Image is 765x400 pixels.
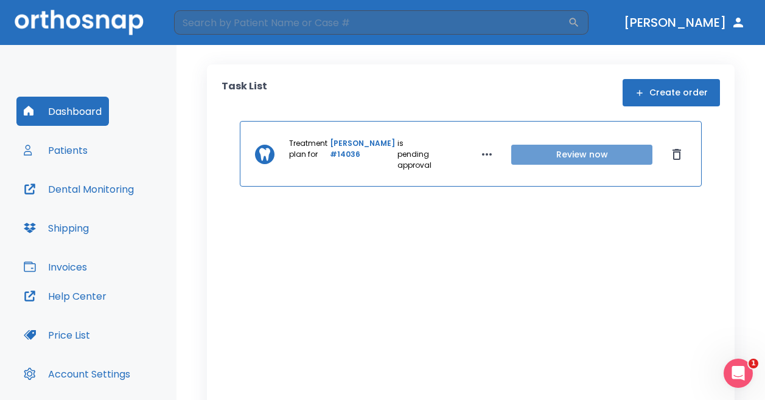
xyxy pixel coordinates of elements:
[619,12,750,33] button: [PERSON_NAME]
[511,145,652,165] button: Review now
[16,252,94,281] button: Invoices
[667,145,686,164] button: Dismiss
[16,281,114,311] button: Help Center
[16,174,141,204] button: Dental Monitoring
[16,359,138,388] button: Account Settings
[330,138,395,171] a: [PERSON_NAME] #14036
[749,359,758,368] span: 1
[623,79,720,106] button: Create order
[15,10,144,35] img: Orthosnap
[16,136,95,165] button: Patients
[397,138,433,171] p: is pending approval
[724,359,753,388] iframe: Intercom live chat
[289,138,327,171] p: Treatment plan for
[16,97,109,126] button: Dashboard
[16,213,96,243] button: Shipping
[174,10,568,35] input: Search by Patient Name or Case #
[16,320,97,350] button: Price List
[222,79,267,106] p: Task List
